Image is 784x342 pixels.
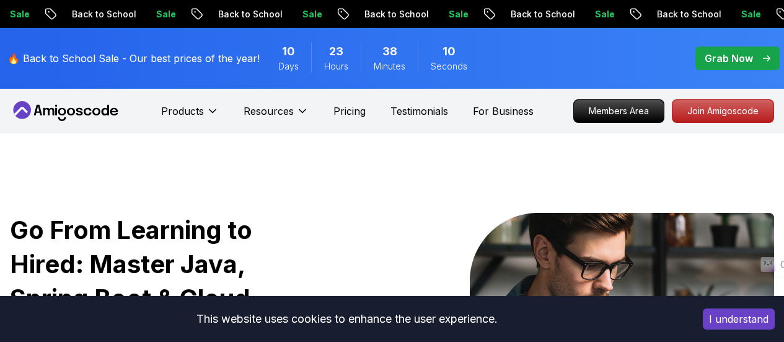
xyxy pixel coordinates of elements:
[161,104,219,128] button: Products
[278,60,299,73] span: Days
[351,8,436,20] p: Back to School
[143,8,183,20] p: Sale
[59,8,143,20] p: Back to School
[672,100,773,122] p: Join Amigoscode
[205,8,289,20] p: Back to School
[390,104,448,119] a: Testimonials
[644,8,728,20] p: Back to School
[498,8,582,20] p: Back to School
[705,51,753,66] p: Grab Now
[329,43,343,60] span: 23 Hours
[244,104,309,128] button: Resources
[703,308,775,330] button: Accept cookies
[443,43,456,60] span: 10 Seconds
[436,8,475,20] p: Sale
[582,8,622,20] p: Sale
[161,104,204,119] p: Products
[431,60,467,73] span: Seconds
[574,100,664,122] p: Members Area
[282,43,295,60] span: 10 Days
[573,99,664,123] a: Members Area
[7,51,260,66] p: 🔥 Back to School Sale - Our best prices of the year!
[374,60,405,73] span: Minutes
[672,99,774,123] a: Join Amigoscode
[728,8,768,20] p: Sale
[9,305,684,333] div: This website uses cookies to enhance the user experience.
[324,60,348,73] span: Hours
[289,8,329,20] p: Sale
[473,104,534,119] a: For Business
[382,43,397,60] span: 38 Minutes
[333,104,366,119] a: Pricing
[244,104,294,119] p: Resources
